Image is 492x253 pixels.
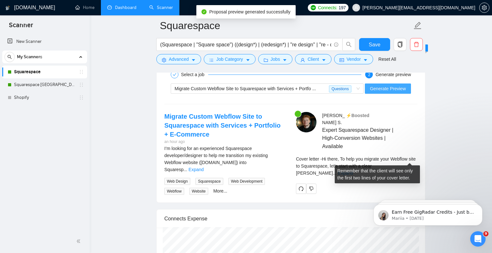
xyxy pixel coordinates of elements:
span: I’m looking for an experienced Squarespace developer/designer to help me transition my existing W... [164,146,268,172]
button: Generate Preview [365,83,411,94]
span: caret-down [363,58,368,62]
span: [PERSON_NAME] S . [322,113,345,125]
button: redo [296,184,306,194]
button: userClientcaret-down [295,54,332,64]
span: Connects: [318,4,337,11]
span: Jobs [271,56,280,63]
span: ... [184,167,187,172]
span: search [5,55,14,59]
span: caret-down [191,58,196,62]
span: Web Design [164,178,190,185]
span: folder [264,58,268,62]
a: Migrate Custom Webflow Site to Squarespace with Services + Portfolio + E-Commerce [164,113,281,138]
span: Cover letter - Hi there, To help you migrate your Webflow site to Squarespace, let's start with a... [296,156,416,176]
a: homeHome [75,5,94,10]
span: dislike [309,186,314,191]
button: dislike [306,184,316,194]
li: My Scanners [2,51,87,104]
span: 9 [483,231,488,236]
div: I’m looking for an experienced Squarespace developer/designer to help me transition my existing W... [164,145,286,173]
span: 2 [368,73,370,77]
a: Expand [189,167,204,172]
span: holder [79,69,84,75]
span: caret-down [246,58,250,62]
a: searchScanner [149,5,173,10]
a: Shopify [14,91,75,104]
span: Webflow [164,188,184,195]
a: Squarespace [GEOGRAPHIC_DATA] [14,78,75,91]
span: edit [414,21,422,30]
div: an hour ago [164,139,286,145]
span: Advanced [169,56,189,63]
span: caret-down [322,58,326,62]
img: c199Q6FLHX8-CLdW0AAsX768rRQ1u88uHYvzM9V70bJ8YmPCsUHyEbM8r2Z9q3RAZI [296,112,316,132]
a: setting [479,5,489,10]
span: check-circle [201,9,207,14]
span: Expert Squarespace Designer | High-Conversion Websites | Available [322,126,398,150]
span: Client [307,56,319,63]
span: delete [410,42,422,47]
span: search [343,42,355,47]
div: Generate preview [375,71,411,78]
span: setting [162,58,166,62]
span: ⚡️Boosted [346,113,369,118]
span: Save [369,41,380,49]
span: double-left [76,238,83,244]
img: upwork-logo.png [311,5,316,10]
span: ... [333,170,337,176]
a: New Scanner [7,35,82,48]
a: More... [213,188,227,194]
div: Remember that the client will see only the first two lines of your cover letter. [335,165,420,183]
button: delete [410,38,423,51]
div: Connects Expense [164,210,417,228]
button: setting [479,3,489,13]
span: Migrate Custom Webflow Site to Squarespace with Services + Portfo ... [175,86,316,91]
span: copy [394,42,406,47]
span: bars [209,58,214,62]
img: logo [5,3,10,13]
button: barsJob Categorycaret-down [204,54,255,64]
button: search [4,52,15,62]
a: Reset All [378,56,396,63]
span: Scanner [4,20,38,34]
span: holder [79,95,84,100]
span: holder [79,82,84,87]
li: New Scanner [2,35,87,48]
span: user [354,5,358,10]
a: Squarespace [14,66,75,78]
iframe: Intercom live chat [470,231,486,247]
span: Proposal preview generated successfully [209,9,291,14]
iframe: Intercom notifications message [364,191,492,236]
input: Search Freelance Jobs... [160,41,331,49]
button: Save [359,38,390,51]
button: copy [394,38,406,51]
span: redo [296,186,306,191]
button: folderJobscaret-down [258,54,293,64]
span: Web Development [228,178,265,185]
div: Select a job [181,71,208,78]
button: search [342,38,355,51]
span: Questions [329,85,351,92]
div: Remember that the client will see only the first two lines of your cover letter. [296,155,417,177]
span: check [173,73,176,76]
span: Vendor [347,56,361,63]
span: Website [189,188,208,195]
button: idcardVendorcaret-down [334,54,373,64]
span: Generate Preview [370,85,406,92]
span: idcard [340,58,344,62]
span: user [300,58,305,62]
input: Scanner name... [160,18,412,34]
span: 197 [339,4,346,11]
a: dashboardDashboard [107,5,136,10]
span: Squarespace [195,178,223,185]
button: settingAdvancedcaret-down [156,54,201,64]
span: My Scanners [17,51,42,63]
span: Job Category [216,56,243,63]
span: info-circle [334,43,338,47]
span: caret-down [283,58,287,62]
